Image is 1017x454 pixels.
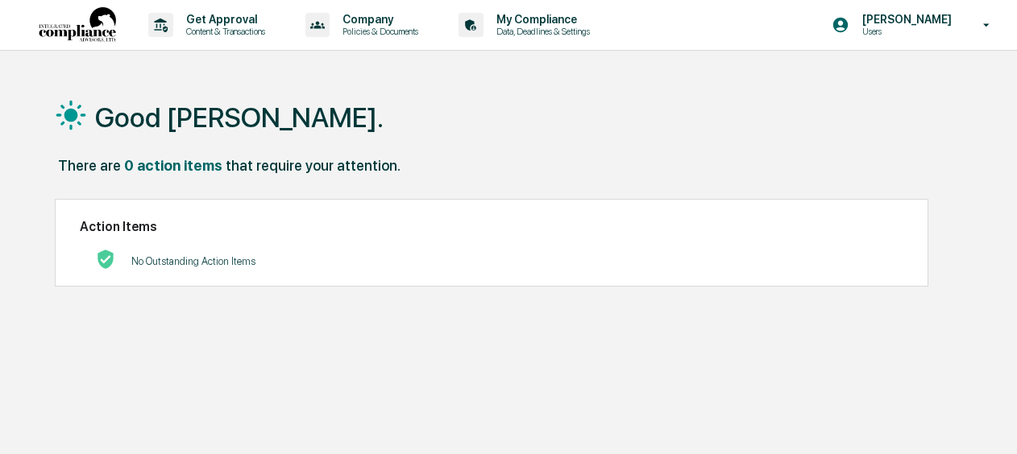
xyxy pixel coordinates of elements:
[39,7,116,43] img: logo
[849,26,960,37] p: Users
[80,219,903,234] h2: Action Items
[96,250,115,269] img: No Actions logo
[124,157,222,174] div: 0 action items
[484,13,598,26] p: My Compliance
[226,157,401,174] div: that require your attention.
[58,157,121,174] div: There are
[849,13,960,26] p: [PERSON_NAME]
[330,26,426,37] p: Policies & Documents
[131,255,255,267] p: No Outstanding Action Items
[173,13,273,26] p: Get Approval
[173,26,273,37] p: Content & Transactions
[330,13,426,26] p: Company
[95,101,384,134] h1: Good [PERSON_NAME].
[484,26,598,37] p: Data, Deadlines & Settings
